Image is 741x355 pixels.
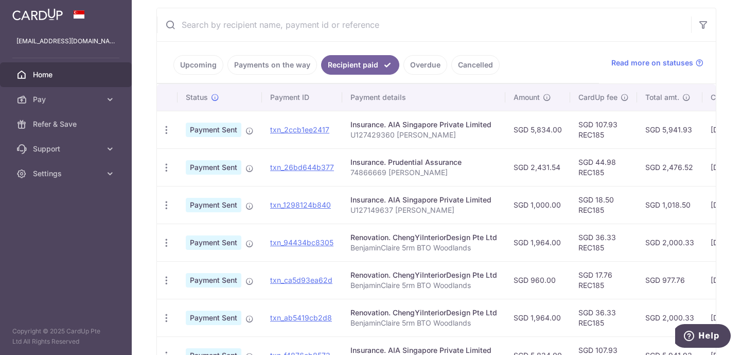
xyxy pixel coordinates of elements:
div: Renovation. ChengYiInteriorDesign Pte Ltd [350,270,497,280]
div: Renovation. ChengYiInteriorDesign Pte Ltd [350,308,497,318]
td: SGD 36.33 REC185 [570,224,637,261]
td: SGD 2,000.33 [637,224,702,261]
span: Payment Sent [186,235,241,250]
p: [EMAIL_ADDRESS][DOMAIN_NAME] [16,36,115,46]
a: txn_ab5419cb2d8 [270,313,332,322]
td: SGD 1,964.00 [505,224,570,261]
td: SGD 2,000.33 [637,299,702,336]
iframe: Opens a widget where you can find more information [675,324,731,350]
span: Settings [33,168,101,179]
td: SGD 44.98 REC185 [570,148,637,186]
span: Payment Sent [186,198,241,212]
a: txn_1298124b840 [270,200,331,209]
div: Insurance. AIA Singapore Private Limited [350,120,497,130]
td: SGD 36.33 REC185 [570,299,637,336]
td: SGD 960.00 [505,261,570,299]
img: CardUp [12,8,63,21]
td: SGD 5,834.00 [505,111,570,148]
p: U127429360 [PERSON_NAME] [350,130,497,140]
p: BenjaminClaire 5rm BTO Woodlands [350,318,497,328]
span: Payment Sent [186,273,241,288]
span: Payment Sent [186,123,241,137]
a: Upcoming [173,55,223,75]
div: Renovation. ChengYiInteriorDesign Pte Ltd [350,232,497,243]
p: BenjaminClaire 5rm BTO Woodlands [350,243,497,253]
td: SGD 1,964.00 [505,299,570,336]
span: Support [33,144,101,154]
input: Search by recipient name, payment id or reference [157,8,691,41]
span: CardUp fee [578,92,617,103]
td: SGD 1,018.50 [637,186,702,224]
span: Payment Sent [186,160,241,175]
div: Insurance. Prudential Assurance [350,157,497,167]
th: Payment ID [262,84,342,111]
td: SGD 17.76 REC185 [570,261,637,299]
td: SGD 18.50 REC185 [570,186,637,224]
th: Payment details [342,84,505,111]
span: Home [33,70,101,80]
span: Read more on statuses [611,58,693,68]
td: SGD 977.76 [637,261,702,299]
td: SGD 1,000.00 [505,186,570,224]
a: txn_ca5d93ea62d [270,276,332,284]
div: Insurance. AIA Singapore Private Limited [350,195,497,205]
span: Refer & Save [33,119,101,129]
span: Status [186,92,208,103]
td: SGD 107.93 REC185 [570,111,637,148]
a: Cancelled [451,55,500,75]
a: Payments on the way [227,55,317,75]
td: SGD 2,431.54 [505,148,570,186]
span: Payment Sent [186,311,241,325]
td: SGD 2,476.52 [637,148,702,186]
a: Read more on statuses [611,58,703,68]
a: txn_26bd644b377 [270,163,334,172]
td: SGD 5,941.93 [637,111,702,148]
a: txn_2ccb1ee2417 [270,125,329,134]
span: Pay [33,94,101,105]
span: Total amt. [645,92,679,103]
p: 74866669 [PERSON_NAME] [350,167,497,178]
p: BenjaminClaire 5rm BTO Woodlands [350,280,497,291]
a: Overdue [403,55,447,75]
a: Recipient paid [321,55,399,75]
p: U127149637 [PERSON_NAME] [350,205,497,215]
span: Amount [514,92,540,103]
a: txn_94434bc8305 [270,238,333,247]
